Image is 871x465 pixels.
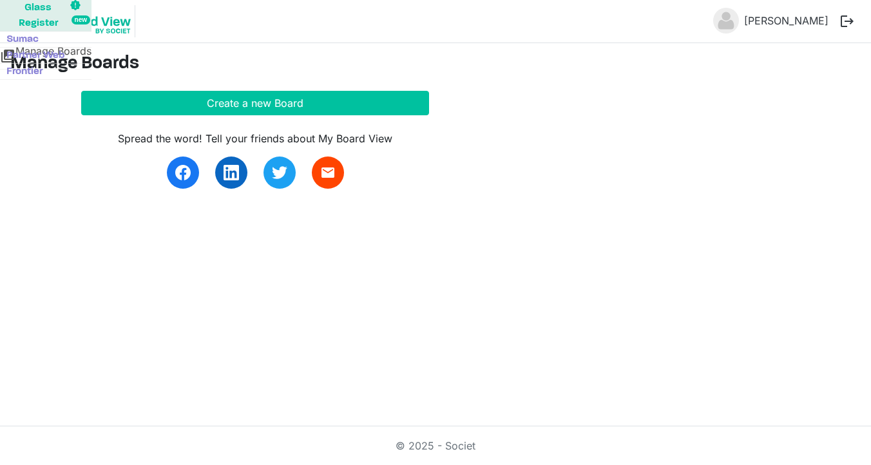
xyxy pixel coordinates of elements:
img: facebook.svg [175,165,191,180]
div: new [72,15,90,24]
a: [PERSON_NAME] [739,8,834,33]
img: linkedin.svg [224,165,239,180]
button: Create a new Board [81,91,429,115]
img: twitter.svg [272,165,287,180]
h3: Manage Boards [10,53,861,75]
span: email [320,165,336,180]
div: Spread the word! Tell your friends about My Board View [81,131,429,146]
img: no-profile-picture.svg [713,8,739,33]
a: © 2025 - Societ [396,439,475,452]
a: email [312,157,344,189]
button: logout [834,8,861,35]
